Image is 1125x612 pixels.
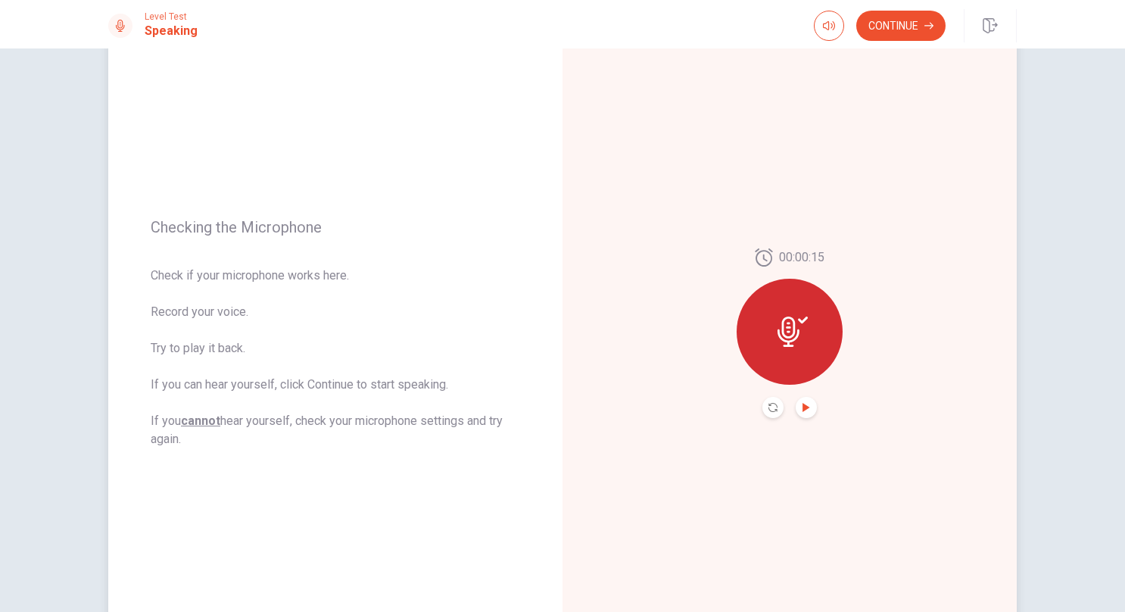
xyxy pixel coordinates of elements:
[762,397,784,418] button: Record Again
[856,11,946,41] button: Continue
[181,414,220,428] u: cannot
[796,397,817,418] button: Play Audio
[151,218,520,236] span: Checking the Microphone
[145,11,198,22] span: Level Test
[151,267,520,448] span: Check if your microphone works here. Record your voice. Try to play it back. If you can hear your...
[779,248,824,267] span: 00:00:15
[145,22,198,40] h1: Speaking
